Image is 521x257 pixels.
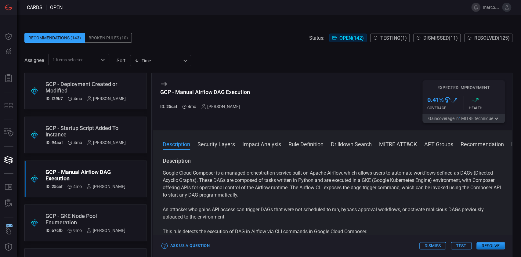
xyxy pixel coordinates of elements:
[329,34,367,42] button: Open(142)
[117,58,125,63] label: sort
[134,58,181,64] div: Time
[87,228,125,233] div: [PERSON_NAME]
[422,85,505,90] h5: Expected Improvement
[474,35,510,41] span: Resolved ( 125 )
[50,5,63,10] span: open
[85,33,132,43] div: Broken Rules (10)
[73,184,82,189] span: May 21, 2025 9:44 AM
[52,57,84,63] span: 1 Items selected
[423,35,458,41] span: Dismissed ( 11 )
[461,140,504,147] button: Recommendation
[1,29,16,44] button: Dashboard
[1,153,16,167] button: Cards
[422,114,505,123] button: Gaincoverage in1MITRE technique
[160,104,177,109] h5: ID: 25caf
[45,228,63,233] h5: ID: e7cfb
[45,140,63,145] h5: ID: 94aaf
[74,96,82,101] span: Jun 09, 2025 5:41 AM
[370,34,410,42] button: Testing(1)
[380,35,407,41] span: Testing ( 1 )
[309,35,324,41] span: Status:
[45,184,63,189] h5: ID: 25caf
[24,57,44,63] span: Assignee
[427,106,464,110] div: Coverage
[24,33,85,43] div: Recommendations (143)
[160,241,211,251] button: Ask Us a Question
[242,140,281,147] button: Impact Analysis
[197,140,235,147] button: Security Layers
[188,104,196,109] span: May 21, 2025 9:44 AM
[1,223,16,238] button: Wingman
[469,106,505,110] div: Health
[74,140,82,145] span: May 27, 2025 5:49 AM
[45,81,126,94] div: GCP - Deployment Created or Modified
[1,98,16,113] button: MITRE - Detection Posture
[163,206,502,221] p: An attacker who gains API access can trigger DAGs that were not scheduled to run, bypass approval...
[73,228,82,233] span: Dec 25, 2024 6:03 AM
[45,169,125,182] div: GCP - Manual Airflow DAG Execution
[427,96,444,103] h3: 0.41 %
[1,196,16,211] button: ALERT ANALYSIS
[288,140,324,147] button: Rule Definition
[45,213,125,226] div: GCP - GKE Node Pool Enumeration
[1,44,16,59] button: Detections
[1,125,16,140] button: Inventory
[163,157,502,165] h3: Description
[163,228,502,235] p: This rule detects the execution of DAG in Airflow via CLI commands in Google Cloud Composer.
[1,180,16,194] button: Rule Catalog
[87,96,126,101] div: [PERSON_NAME]
[27,5,42,10] span: Cards
[483,5,500,10] span: marco.[PERSON_NAME]
[379,140,417,147] button: MITRE ATT&CK
[331,140,372,147] button: Drilldown Search
[201,104,240,109] div: [PERSON_NAME]
[45,125,126,138] div: GCP - Startup Script Added To Instance
[160,89,250,95] div: GCP - Manual Airflow DAG Execution
[1,71,16,86] button: Reports
[419,242,446,249] button: Dismiss
[45,96,63,101] h5: ID: f29b7
[1,240,16,255] button: Threat Intelligence
[424,140,453,147] button: APT Groups
[163,169,502,199] p: Google Cloud Composer is a managed orchestration service built on Apache Airflow, which allows us...
[413,34,461,42] button: Dismissed(11)
[87,184,125,189] div: [PERSON_NAME]
[163,140,190,147] button: Description
[87,140,126,145] div: [PERSON_NAME]
[451,242,472,249] button: Test
[459,116,461,121] span: 1
[99,56,107,64] button: Open
[476,242,505,249] button: Resolve
[464,34,512,42] button: Resolved(125)
[339,35,364,41] span: Open ( 142 )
